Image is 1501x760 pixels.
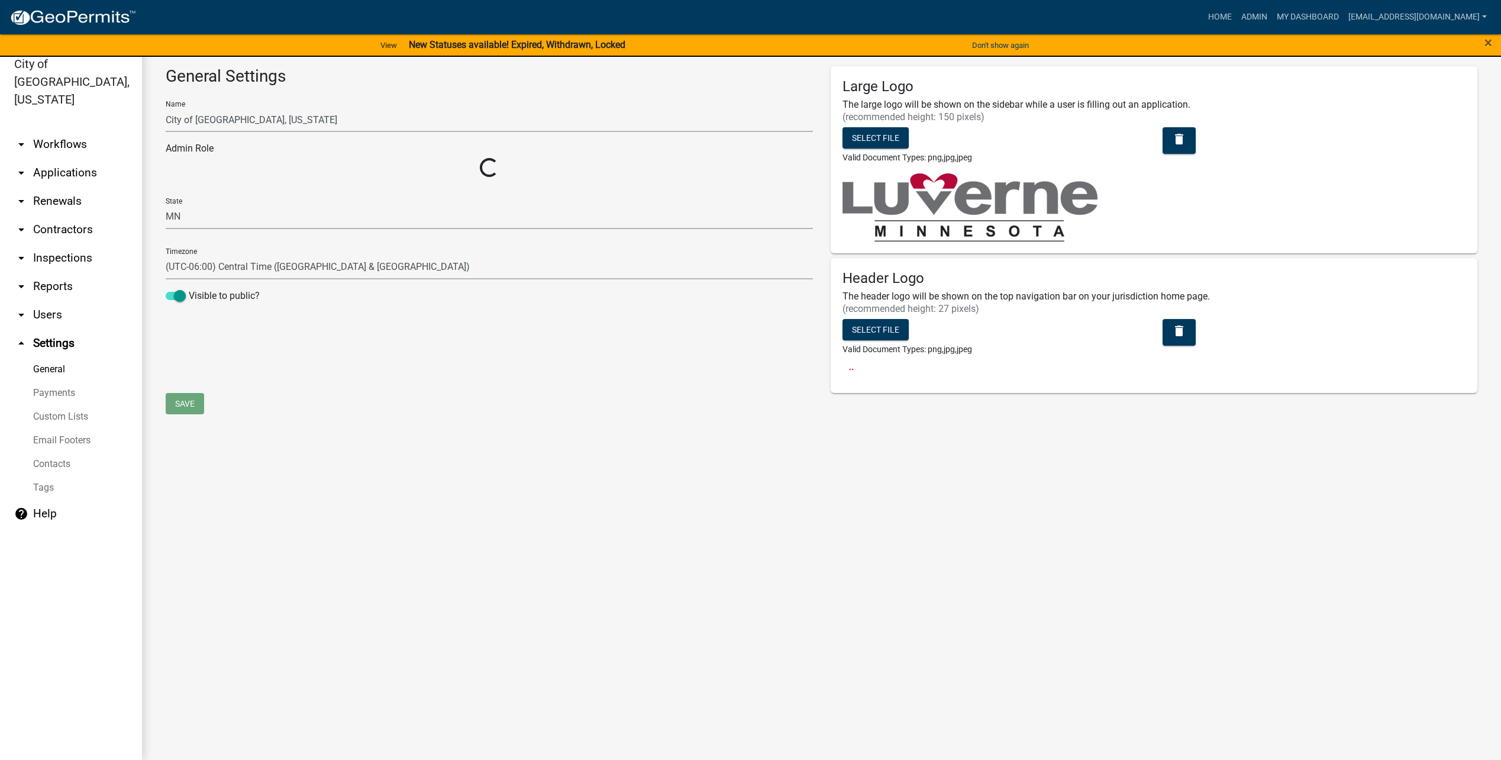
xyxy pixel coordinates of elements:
[1163,319,1196,346] button: delete
[14,336,28,350] i: arrow_drop_up
[1272,6,1344,28] a: My Dashboard
[843,173,1097,241] img: jurisdiction logo
[1172,324,1186,338] i: delete
[843,319,909,340] button: Select file
[843,365,867,381] img: jurisdiction header logo
[376,36,402,55] a: View
[843,270,1466,287] h5: Header Logo
[843,344,972,354] span: Valid Document Types: png,jpg,jpeg
[166,144,214,153] label: Admin Role
[843,99,1466,110] h6: The large logo will be shown on the sidebar while a user is filling out an application.
[409,39,625,50] strong: New Statuses available! Expired, Withdrawn, Locked
[1163,127,1196,154] button: delete
[14,137,28,152] i: arrow_drop_down
[14,308,28,322] i: arrow_drop_down
[166,289,260,303] label: Visible to public?
[14,279,28,294] i: arrow_drop_down
[843,153,972,162] span: Valid Document Types: png,jpg,jpeg
[1237,6,1272,28] a: Admin
[1484,34,1492,51] span: ×
[967,36,1034,55] button: Don't show again
[843,78,1466,95] h5: Large Logo
[14,194,28,208] i: arrow_drop_down
[1203,6,1237,28] a: Home
[14,507,28,521] i: help
[14,166,28,180] i: arrow_drop_down
[843,127,909,149] button: Select file
[843,303,1466,314] h6: (recommended height: 27 pixels)
[175,399,195,408] span: Save
[14,223,28,237] i: arrow_drop_down
[166,66,813,86] h3: General Settings
[843,291,1466,302] h6: The header logo will be shown on the top navigation bar on your jurisdiction home page.
[166,393,204,414] button: Save
[1172,132,1186,146] i: delete
[14,251,28,265] i: arrow_drop_down
[1484,36,1492,50] button: Close
[843,111,1466,123] h6: (recommended height: 150 pixels)
[1344,6,1492,28] a: [EMAIL_ADDRESS][DOMAIN_NAME]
